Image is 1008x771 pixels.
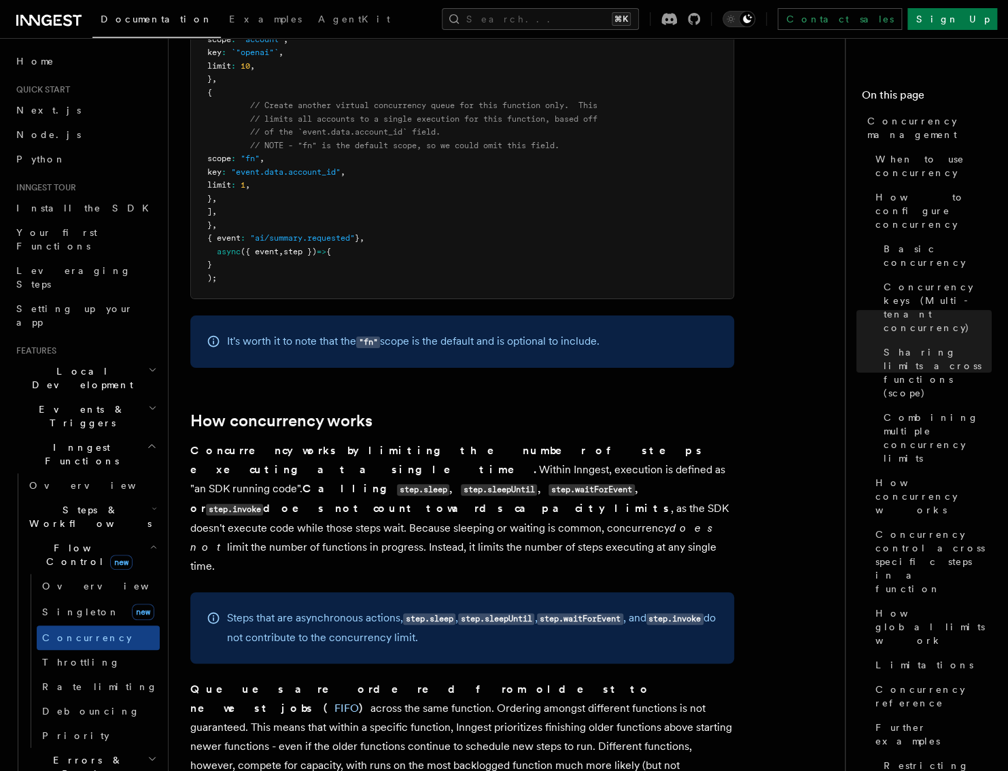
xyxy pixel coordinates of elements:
[222,48,226,57] span: :
[875,528,992,596] span: Concurrency control across specific steps in a function
[870,522,992,601] a: Concurrency control across specific steps in a function
[207,233,241,243] span: { event
[310,4,398,37] a: AgentKit
[42,706,140,717] span: Debouncing
[241,233,245,243] span: :
[356,337,380,348] code: "fn"
[241,35,283,44] span: "account"
[207,273,217,283] span: );
[241,61,250,71] span: 10
[16,105,81,116] span: Next.js
[870,185,992,237] a: How to configure concurrency
[250,61,255,71] span: ,
[37,674,160,699] a: Rate limiting
[29,480,169,491] span: Overview
[250,114,597,124] span: // limits all accounts to a single execution for this function, based off
[11,345,56,356] span: Features
[279,48,283,57] span: ,
[212,74,217,84] span: ,
[42,632,132,643] span: Concurrency
[862,87,992,109] h4: On this page
[878,340,992,405] a: Sharing limits across functions (scope)
[612,12,631,26] kbd: ⌘K
[11,98,160,122] a: Next.js
[11,220,160,258] a: Your first Functions
[231,61,236,71] span: :
[37,574,160,598] a: Overview
[231,48,279,57] span: `"openai"`
[907,8,997,30] a: Sign Up
[221,4,310,37] a: Examples
[341,167,345,177] span: ,
[92,4,221,38] a: Documentation
[212,207,217,216] span: ,
[11,435,160,473] button: Inngest Functions
[227,332,599,352] p: It's worth it to note that the scope is the default and is optional to include.
[884,280,992,335] span: Concurrency keys (Multi-tenant concurrency)
[42,657,120,668] span: Throttling
[16,303,133,328] span: Setting up your app
[37,723,160,748] a: Priority
[317,247,326,256] span: =>
[231,35,236,44] span: :
[241,154,260,163] span: "fn"
[878,405,992,470] a: Combining multiple concurrency limits
[875,476,992,517] span: How concurrency works
[778,8,902,30] a: Contact sales
[878,237,992,275] a: Basic concurrency
[132,604,154,620] span: new
[250,141,559,150] span: // NOTE - "fn" is the default scope, so we could omit this field.
[190,444,703,476] strong: Concurrency works by limiting the number of steps executing at a single time.
[442,8,639,30] button: Search...⌘K
[11,441,147,468] span: Inngest Functions
[206,504,263,515] code: step.invoke
[245,180,250,190] span: ,
[260,154,264,163] span: ,
[870,470,992,522] a: How concurrency works
[110,555,133,570] span: new
[403,613,455,625] code: step.sleep
[24,473,160,498] a: Overview
[11,402,148,430] span: Events & Triggers
[241,247,279,256] span: ({ event
[397,484,449,496] code: step.sleep
[207,167,222,177] span: key
[11,397,160,435] button: Events & Triggers
[283,35,288,44] span: ,
[24,498,160,536] button: Steps & Workflows
[42,581,182,592] span: Overview
[37,699,160,723] a: Debouncing
[212,220,217,230] span: ,
[207,154,231,163] span: scope
[875,683,992,710] span: Concurrency reference
[870,601,992,653] a: How global limits work
[212,194,217,203] span: ,
[16,129,81,140] span: Node.js
[11,364,148,392] span: Local Development
[875,606,992,647] span: How global limits work
[461,484,537,496] code: step.sleepUntil
[217,247,241,256] span: async
[42,730,109,741] span: Priority
[11,84,70,95] span: Quick start
[11,196,160,220] a: Install the SDK
[11,49,160,73] a: Home
[207,220,212,230] span: }
[24,536,160,574] button: Flow Controlnew
[334,702,359,715] a: FIFO
[884,411,992,465] span: Combining multiple concurrency limits
[283,247,317,256] span: step })
[207,88,212,97] span: {
[207,260,212,269] span: }
[326,247,331,256] span: {
[458,613,534,625] code: step.sleepUntil
[870,147,992,185] a: When to use concurrency
[207,48,222,57] span: key
[207,180,231,190] span: limit
[723,11,755,27] button: Toggle dark mode
[37,650,160,674] a: Throttling
[11,359,160,397] button: Local Development
[24,574,160,748] div: Flow Controlnew
[318,14,390,24] span: AgentKit
[190,683,651,715] strong: Queues are ordered from oldest to newest jobs ( )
